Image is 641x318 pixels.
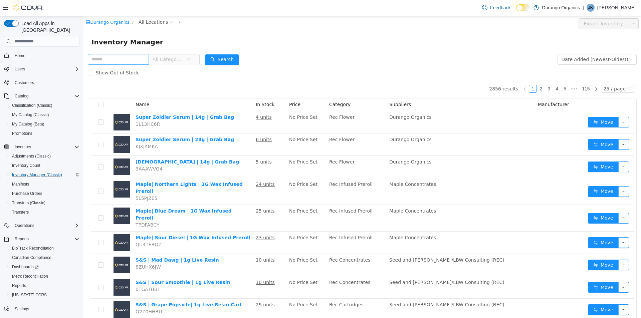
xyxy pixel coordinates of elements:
button: icon: swapMove [504,288,535,299]
button: Users [12,65,28,73]
a: Home [12,52,28,60]
a: S&S | Mad Dawg | 1g Live Resin [52,241,136,247]
button: Inventory Count [7,161,82,170]
button: icon: ellipsis [535,101,546,111]
span: Durango Organics [306,121,348,126]
span: Metrc Reconciliation [12,274,48,279]
a: Classification (Classic) [9,101,55,109]
button: My Catalog (Classic) [7,110,82,119]
u: 10 units [172,241,191,247]
span: [US_STATE] CCRS [12,292,47,298]
span: 0TGATHBT [52,271,77,276]
span: Inventory Manager (Classic) [12,172,62,178]
i: icon: right [511,71,515,75]
span: Canadian Compliance [9,254,79,262]
button: Inventory Manager (Classic) [7,170,82,180]
span: Catalog [12,92,79,100]
span: BioTrack Reconciliation [12,246,54,251]
span: TPDFABCY [52,206,76,212]
span: Inventory Manager [8,21,84,31]
span: Customers [12,78,79,87]
div: 25 / page [520,69,542,76]
td: Rec Concentrates [243,260,303,283]
span: No Price Set [206,166,234,171]
span: Dashboards [12,264,39,270]
a: Maple| Sour Diesel | 1G Wax Infused Preroll [52,219,167,224]
span: Settings [12,304,79,313]
li: 3 [461,69,469,77]
span: Classification (Classic) [12,103,52,108]
a: Transfers (Classic) [9,199,48,207]
li: 1 [445,69,453,77]
span: Load All Apps in [GEOGRAPHIC_DATA] [19,20,79,33]
span: Q2Z0HHRU [52,293,78,298]
span: Users [15,66,25,72]
li: Previous Page [437,69,445,77]
span: Catalog [15,93,28,99]
span: Seed and [PERSON_NAME]/LBW Consulting (REC) [306,264,421,269]
span: Maple Concentrates [306,219,353,224]
span: Maple Concentrates [306,166,353,171]
i: icon: shop [2,4,7,8]
a: My Catalog (Classic) [9,111,52,119]
a: Super Zoldier Serum | 28g | Grab Bag [52,121,151,126]
span: Suppliers [306,86,328,91]
span: Dashboards [9,263,79,271]
div: Jacob Boyle [587,4,595,12]
button: Inventory [1,142,82,151]
span: Price [206,86,217,91]
button: icon: swapMove [504,145,535,156]
button: icon: ellipsis [535,244,546,254]
a: [US_STATE] CCRS [9,291,49,299]
span: 8ZUHX6JW [52,248,77,254]
button: icon: ellipsis [535,145,546,156]
span: Canadian Compliance [12,255,51,260]
a: Reports [9,282,29,290]
span: Home [15,53,25,58]
span: All Locations [55,2,84,10]
span: No Price Set [206,192,234,198]
button: icon: swapMove [504,170,535,181]
span: Classification (Classic) [9,101,79,109]
a: icon: shopDurango Organics [2,4,46,9]
p: [PERSON_NAME] [597,4,636,12]
a: Maple| Blue Dream | 1G Wax Infused Preroll [52,192,148,205]
span: No Price Set [206,286,234,291]
span: 1L13HC6R [52,105,76,111]
button: icon: ellipsis [545,2,555,13]
a: Promotions [9,129,35,137]
u: 25 units [172,192,191,198]
button: icon: ellipsis [535,266,546,277]
button: Operations [1,221,82,230]
span: Manifests [12,182,29,187]
span: Transfers [9,208,79,216]
u: 29 units [172,286,191,291]
span: Home [12,51,79,60]
span: Transfers [12,210,29,215]
span: Durango Organics [306,143,348,148]
td: Rec Flower [243,140,303,162]
button: Classification (Classic) [7,101,82,110]
span: Promotions [9,129,79,137]
span: Category [246,86,267,91]
td: Rec Concentrates [243,238,303,260]
li: Next 5 Pages [485,69,496,77]
img: Super Zoldier Serum | 28g | Grab Bag placeholder [30,120,47,137]
a: 5 [478,69,485,76]
img: S&S | Sour Smoothie | 1g Live Resin placeholder [30,263,47,280]
span: Seed and [PERSON_NAME]/LBW Consulting (REC) [306,286,421,291]
span: Metrc Reconciliation [9,272,79,280]
button: Adjustments (Classic) [7,151,82,161]
img: Cova [13,4,43,11]
p: Durango Organics [542,4,580,12]
button: My Catalog (Beta) [7,119,82,129]
span: Transfers (Classic) [12,200,45,206]
button: icon: ellipsis [535,197,546,208]
span: Inventory Count [9,162,79,170]
button: Customers [1,78,82,87]
i: icon: down [103,41,107,46]
a: 115 [496,69,508,76]
a: BioTrack Reconciliation [9,244,56,252]
u: 10 units [172,264,191,269]
img: Maple| Sour Diesel | 1G Wax Infused Preroll placeholder [30,218,47,235]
